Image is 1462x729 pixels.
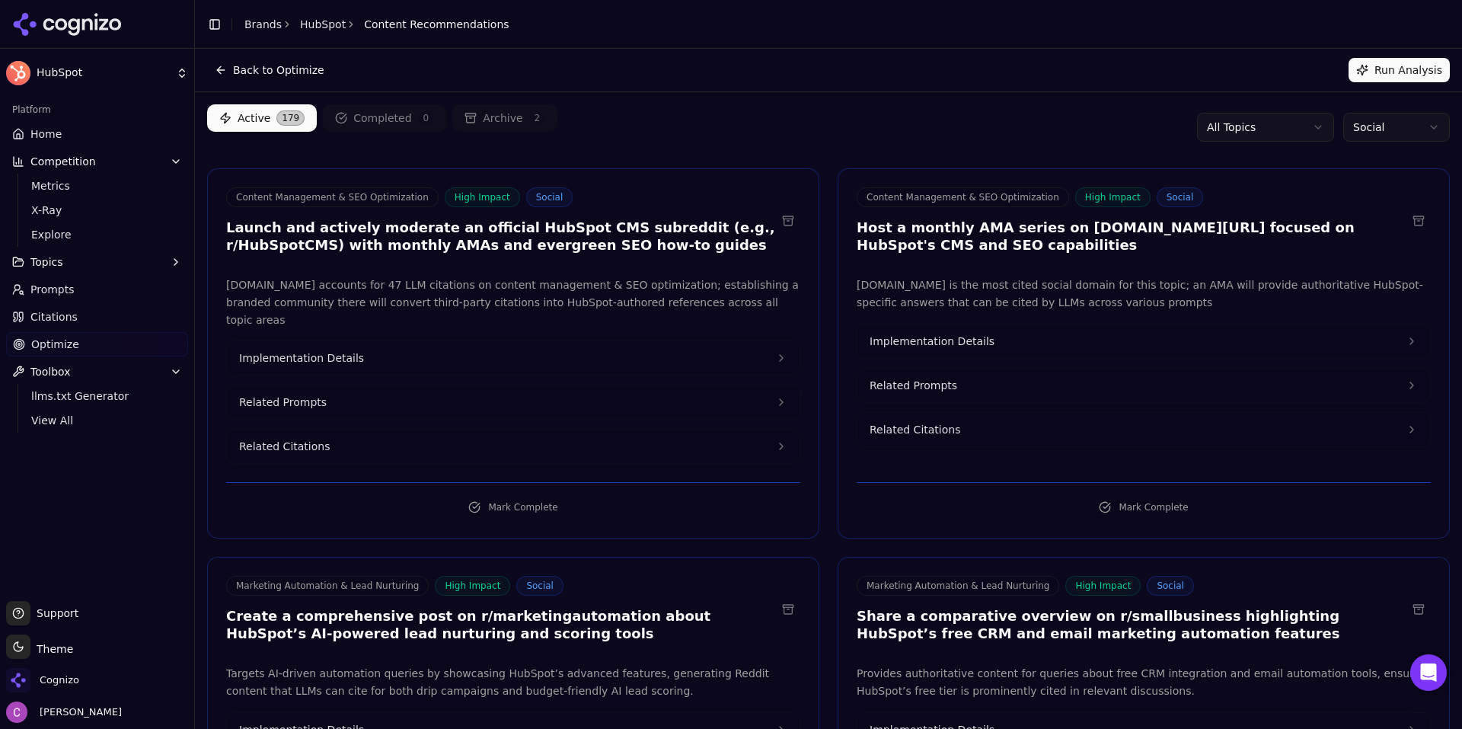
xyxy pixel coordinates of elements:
button: Mark Complete [857,495,1431,520]
span: Marketing Automation & Lead Nurturing [857,576,1059,596]
button: Competition [6,149,188,174]
span: Related Prompts [870,378,957,393]
span: Cognizo [40,673,79,687]
a: Metrics [25,175,170,197]
button: Archive recommendation [1406,597,1431,622]
a: Optimize [6,332,188,357]
span: Optimize [31,337,79,352]
span: 0 [418,110,435,126]
h3: Host a monthly AMA series on [DOMAIN_NAME][URL] focused on HubSpot's CMS and SEO capabilities [857,219,1406,254]
span: Theme [30,643,73,655]
button: Archive recommendation [776,209,800,233]
span: Prompts [30,282,75,297]
span: 2 [529,110,546,126]
span: High Impact [1075,187,1151,207]
a: Prompts [6,277,188,302]
h3: Launch and actively moderate an official HubSpot CMS subreddit (e.g., r/HubSpotCMS) with monthly ... [226,219,776,254]
button: Toolbox [6,360,188,384]
a: View All [25,410,170,431]
span: Competition [30,154,96,169]
p: [DOMAIN_NAME] is the most cited social domain for this topic; an AMA will provide authoritative H... [857,277,1431,312]
div: Platform [6,98,188,122]
span: Content Management & SEO Optimization [857,187,1069,207]
span: Social [526,187,573,207]
nav: breadcrumb [244,17,509,32]
button: Open user button [6,702,122,723]
button: Related Citations [857,413,1430,446]
span: llms.txt Generator [31,388,164,404]
button: Related Citations [227,430,800,463]
span: Toolbox [30,364,71,379]
span: Explore [31,227,164,242]
a: HubSpot [300,17,346,32]
span: Social [1157,187,1204,207]
span: Related Citations [870,422,960,437]
p: [DOMAIN_NAME] accounts for 47 LLM citations on content management & SEO optimization; establishin... [226,277,800,328]
span: X-Ray [31,203,164,218]
img: Chris Abouraad [6,702,27,723]
span: High Impact [445,187,520,207]
img: HubSpot [6,61,30,85]
span: 179 [276,110,305,126]
button: Back to Optimize [207,58,332,82]
p: Targets AI-driven automation queries by showcasing HubSpot’s advanced features, generating Reddit... [226,665,800,700]
button: Implementation Details [857,325,1430,358]
button: Archive recommendation [776,597,800,622]
span: High Impact [435,576,510,596]
span: Marketing Automation & Lead Nurturing [226,576,429,596]
a: Home [6,122,188,146]
button: Mark Complete [226,495,800,520]
button: Related Prompts [227,385,800,419]
a: llms.txt Generator [25,385,170,407]
button: Active179 [207,104,317,132]
a: Brands [244,18,282,30]
div: Open Intercom Messenger [1410,654,1447,691]
img: Cognizo [6,668,30,692]
span: Social [1147,576,1194,596]
span: Topics [30,254,63,270]
h3: Share a comparative overview on r/smallbusiness highlighting HubSpot’s free CRM and email marketi... [857,608,1406,642]
span: Support [30,606,78,621]
span: Content Recommendations [364,17,509,32]
span: Metrics [31,178,164,193]
button: Implementation Details [227,341,800,375]
span: Content Management & SEO Optimization [226,187,439,207]
button: Archive recommendation [1406,209,1431,233]
h3: Create a comprehensive post on r/marketingautomation about HubSpot’s AI-powered lead nurturing an... [226,608,776,642]
button: Archive2 [452,104,557,132]
span: Home [30,126,62,142]
button: Related Prompts [857,369,1430,402]
a: X-Ray [25,200,170,221]
a: Citations [6,305,188,329]
span: Related Prompts [239,395,327,410]
button: Completed0 [323,104,446,132]
span: Citations [30,309,78,325]
span: HubSpot [37,66,170,80]
span: [PERSON_NAME] [34,705,122,719]
button: Run Analysis [1349,58,1450,82]
span: High Impact [1065,576,1141,596]
p: Provides authoritative content for queries about free CRM integration and email automation tools,... [857,665,1431,700]
button: Topics [6,250,188,274]
span: View All [31,413,164,428]
span: Implementation Details [239,350,364,366]
span: Social [516,576,563,596]
span: Related Citations [239,439,330,454]
button: Open organization switcher [6,668,79,692]
span: Implementation Details [870,334,994,349]
a: Explore [25,224,170,245]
